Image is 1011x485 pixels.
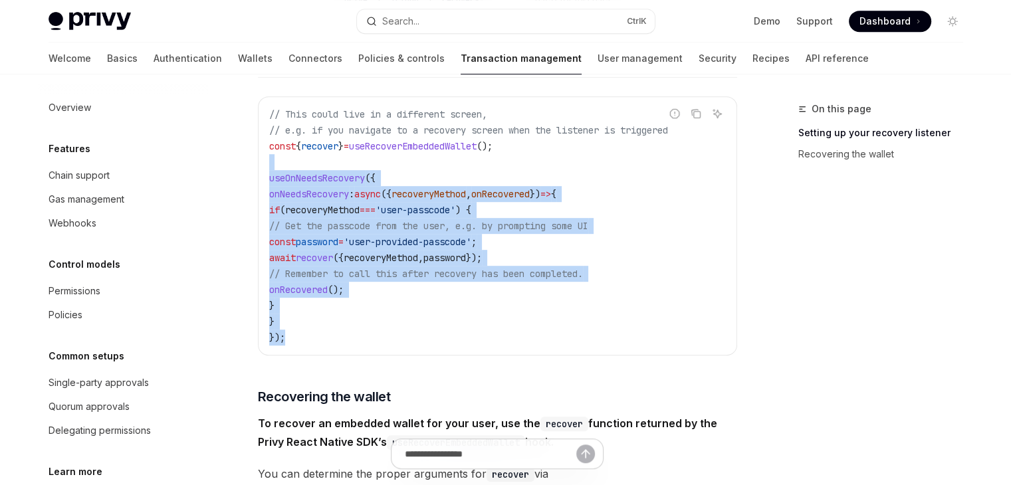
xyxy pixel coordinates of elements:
span: ; [471,236,477,248]
a: Webhooks [38,211,208,235]
h5: Learn more [49,464,102,480]
span: => [540,188,551,200]
div: Single-party approvals [49,375,149,391]
span: { [296,140,301,152]
button: Search...CtrlK [357,9,655,33]
span: }) [530,188,540,200]
button: Toggle dark mode [942,11,963,32]
span: recover [296,252,333,264]
a: Recovering the wallet [798,144,974,165]
span: password [296,236,338,248]
div: Permissions [49,283,100,299]
a: API reference [806,43,869,74]
a: Security [699,43,736,74]
div: Overview [49,100,91,116]
span: ) { [455,204,471,216]
span: recover [301,140,338,152]
span: const [269,236,296,248]
span: (); [328,284,344,296]
span: useRecoverEmbeddedWallet [349,140,477,152]
div: Webhooks [49,215,96,231]
strong: To recover an embedded wallet for your user, use the function returned by the Privy React Native ... [258,417,717,448]
code: recover [540,417,588,431]
span: On this page [812,101,871,117]
a: Support [796,15,833,28]
code: useRecoverEmbeddedWallet [387,435,525,450]
button: Copy the contents from the code block [687,105,705,122]
div: Delegating permissions [49,423,151,438]
div: Search... [382,13,419,29]
span: Recovering the wallet [258,387,391,406]
span: // e.g. if you navigate to a recovery screen when the listener is triggered [269,124,668,136]
button: Ask AI [709,105,726,122]
span: onRecovered [269,284,328,296]
span: ({ [333,252,344,264]
a: Single-party approvals [38,371,208,395]
div: Policies [49,307,82,323]
span: { [551,188,556,200]
span: // Remember to call this after recovery has been completed. [269,268,583,280]
a: Welcome [49,43,91,74]
span: onNeedsRecovery [269,188,349,200]
img: light logo [49,12,131,31]
span: 'user-provided-passcode' [344,236,471,248]
span: recoveryMethod [285,204,360,216]
span: , [418,252,423,264]
div: Gas management [49,191,124,207]
a: Authentication [154,43,222,74]
a: Overview [38,96,208,120]
h5: Common setups [49,348,124,364]
a: Quorum approvals [38,395,208,419]
a: Gas management [38,187,208,211]
span: } [269,300,275,312]
span: = [338,236,344,248]
span: , [466,188,471,200]
span: useOnNeedsRecovery [269,172,365,184]
span: 'user-passcode' [376,204,455,216]
span: const [269,140,296,152]
a: Setting up your recovery listener [798,122,974,144]
span: // Get the passcode from the user, e.g. by prompting some UI [269,220,588,232]
span: === [360,204,376,216]
a: Policies [38,303,208,327]
span: async [354,188,381,200]
span: await [269,252,296,264]
button: Report incorrect code [666,105,683,122]
span: if [269,204,280,216]
span: ({ [365,172,376,184]
a: Wallets [238,43,273,74]
span: onRecovered [471,188,530,200]
input: Ask a question... [405,439,576,468]
span: Dashboard [859,15,911,28]
a: Demo [754,15,780,28]
a: Chain support [38,163,208,187]
a: Delegating permissions [38,419,208,442]
a: Connectors [288,43,342,74]
span: ( [280,204,285,216]
button: Send message [576,444,595,463]
span: recoveryMethod [344,252,418,264]
div: Chain support [49,167,110,183]
span: (); [477,140,493,152]
span: ({ [381,188,392,200]
span: = [344,140,349,152]
a: User management [598,43,683,74]
h5: Features [49,141,90,157]
a: Transaction management [461,43,582,74]
h5: Control models [49,256,120,272]
span: }); [466,252,482,264]
span: recoveryMethod [392,188,466,200]
a: Permissions [38,279,208,303]
span: } [338,140,344,152]
span: password [423,252,466,264]
span: } [269,316,275,328]
span: Ctrl K [627,16,647,27]
span: }); [269,332,285,343]
a: Policies & controls [358,43,445,74]
div: Quorum approvals [49,399,130,415]
a: Dashboard [849,11,931,32]
a: Basics [107,43,138,74]
a: Recipes [752,43,790,74]
span: // This could live in a different screen, [269,108,487,120]
span: : [349,188,354,200]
